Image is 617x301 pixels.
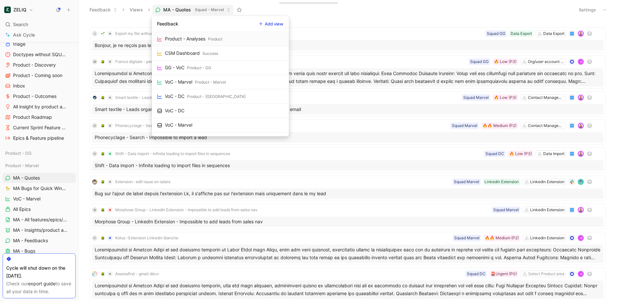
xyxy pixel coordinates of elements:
div: CSM Dashboard [165,49,200,57]
div: VoC - Marvel [165,121,192,129]
div: Product - Marvel [195,79,226,85]
div: Success [202,50,218,56]
a: VoC - DC [152,104,289,118]
a: VoC - MarvelProduct - Marvel [152,75,289,89]
a: VoC - Marvel [152,118,289,133]
div: GG - VoC [165,64,184,71]
a: GG - VoC [152,133,289,147]
div: Product - Analyses [165,35,205,43]
div: VoC - DC [165,92,184,100]
div: VoC - DC [165,107,184,115]
a: VoC - DCProduct - [GEOGRAPHIC_DATA] [152,89,289,104]
div: Feedback [157,20,178,28]
div: GG - VoC [165,135,184,143]
a: Product - AnalysesProduct [152,32,289,46]
div: Product - GG [187,64,211,71]
button: Add view [256,19,286,28]
div: Product [208,36,222,42]
a: CSM DashboardSuccess [152,46,289,61]
div: VoC - Marvel [165,78,192,86]
a: GG - VoCProduct - GG [152,61,289,75]
div: Product - [GEOGRAPHIC_DATA] [187,93,245,100]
